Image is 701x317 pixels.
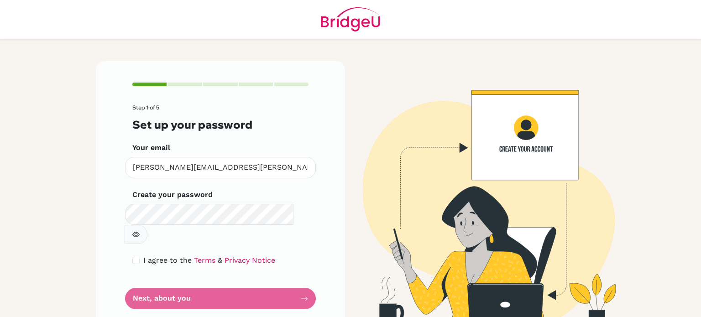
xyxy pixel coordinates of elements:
[132,189,213,200] label: Create your password
[132,104,159,111] span: Step 1 of 5
[143,256,192,265] span: I agree to the
[218,256,222,265] span: &
[132,142,170,153] label: Your email
[194,256,215,265] a: Terms
[132,118,309,131] h3: Set up your password
[225,256,275,265] a: Privacy Notice
[125,157,316,178] input: Insert your email*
